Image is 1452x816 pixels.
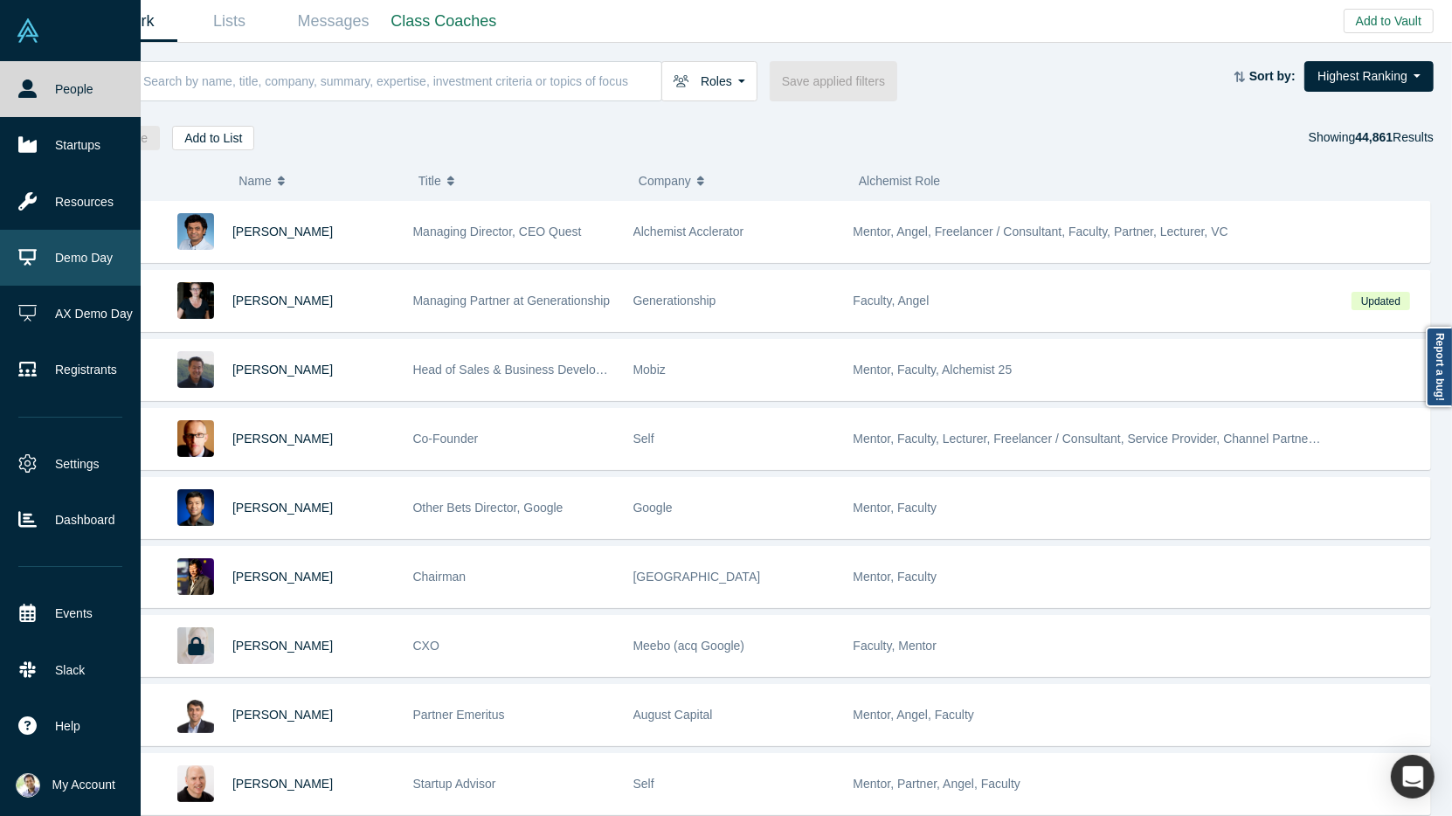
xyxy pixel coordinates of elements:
[1309,126,1434,150] div: Showing
[413,432,479,446] span: Co-Founder
[177,1,281,42] a: Lists
[418,163,441,199] span: Title
[16,773,40,798] img: Ravi Belani's Account
[854,294,930,308] span: Faculty, Angel
[633,294,716,308] span: Generationship
[232,501,333,515] a: [PERSON_NAME]
[413,708,505,722] span: Partner Emeritus
[281,1,385,42] a: Messages
[177,213,214,250] img: Gnani Palanikumar's Profile Image
[142,60,661,101] input: Search by name, title, company, summary, expertise, investment criteria or topics of focus
[854,639,937,653] span: Faculty, Mentor
[239,163,400,199] button: Name
[854,777,1020,791] span: Mentor, Partner, Angel, Faculty
[413,225,582,239] span: Managing Director, CEO Quest
[854,432,1428,446] span: Mentor, Faculty, Lecturer, Freelancer / Consultant, Service Provider, Channel Partner, Corporate ...
[1352,292,1409,310] span: Updated
[177,351,214,388] img: Michael Chang's Profile Image
[413,570,467,584] span: Chairman
[172,126,254,150] button: Add to List
[633,708,713,722] span: August Capital
[418,163,620,199] button: Title
[232,363,333,377] a: [PERSON_NAME]
[633,570,761,584] span: [GEOGRAPHIC_DATA]
[770,61,897,101] button: Save applied filters
[16,773,115,798] button: My Account
[55,717,80,736] span: Help
[177,282,214,319] img: Rachel Chalmers's Profile Image
[177,696,214,733] img: Vivek Mehra's Profile Image
[232,639,333,653] a: [PERSON_NAME]
[633,639,745,653] span: Meebo (acq Google)
[854,570,937,584] span: Mentor, Faculty
[639,163,840,199] button: Company
[413,501,564,515] span: Other Bets Director, Google
[232,708,333,722] a: [PERSON_NAME]
[413,777,496,791] span: Startup Advisor
[177,420,214,457] img: Robert Winder's Profile Image
[633,501,673,515] span: Google
[633,777,654,791] span: Self
[52,776,115,794] span: My Account
[633,225,744,239] span: Alchemist Acclerator
[413,294,611,308] span: Managing Partner at Generationship
[854,225,1228,239] span: Mentor, Angel, Freelancer / Consultant, Faculty, Partner, Lecturer, VC
[239,163,271,199] span: Name
[232,777,333,791] a: [PERSON_NAME]
[177,558,214,595] img: Timothy Chou's Profile Image
[859,174,940,188] span: Alchemist Role
[1304,61,1434,92] button: Highest Ranking
[1355,130,1434,144] span: Results
[854,708,975,722] span: Mentor, Angel, Faculty
[177,489,214,526] img: Steven Kan's Profile Image
[177,765,214,802] img: Adam Frankl's Profile Image
[232,294,333,308] a: [PERSON_NAME]
[854,363,1013,377] span: Mentor, Faculty, Alchemist 25
[854,501,937,515] span: Mentor, Faculty
[232,432,333,446] a: [PERSON_NAME]
[385,1,502,42] a: Class Coaches
[413,639,439,653] span: CXO
[633,363,666,377] span: Mobiz
[413,363,678,377] span: Head of Sales & Business Development (interim)
[661,61,757,101] button: Roles
[639,163,691,199] span: Company
[1249,69,1296,83] strong: Sort by:
[232,225,333,239] a: [PERSON_NAME]
[1355,130,1393,144] strong: 44,861
[1344,9,1434,33] button: Add to Vault
[16,18,40,43] img: Alchemist Vault Logo
[232,570,333,584] a: [PERSON_NAME]
[633,432,654,446] span: Self
[1426,327,1452,407] a: Report a bug!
